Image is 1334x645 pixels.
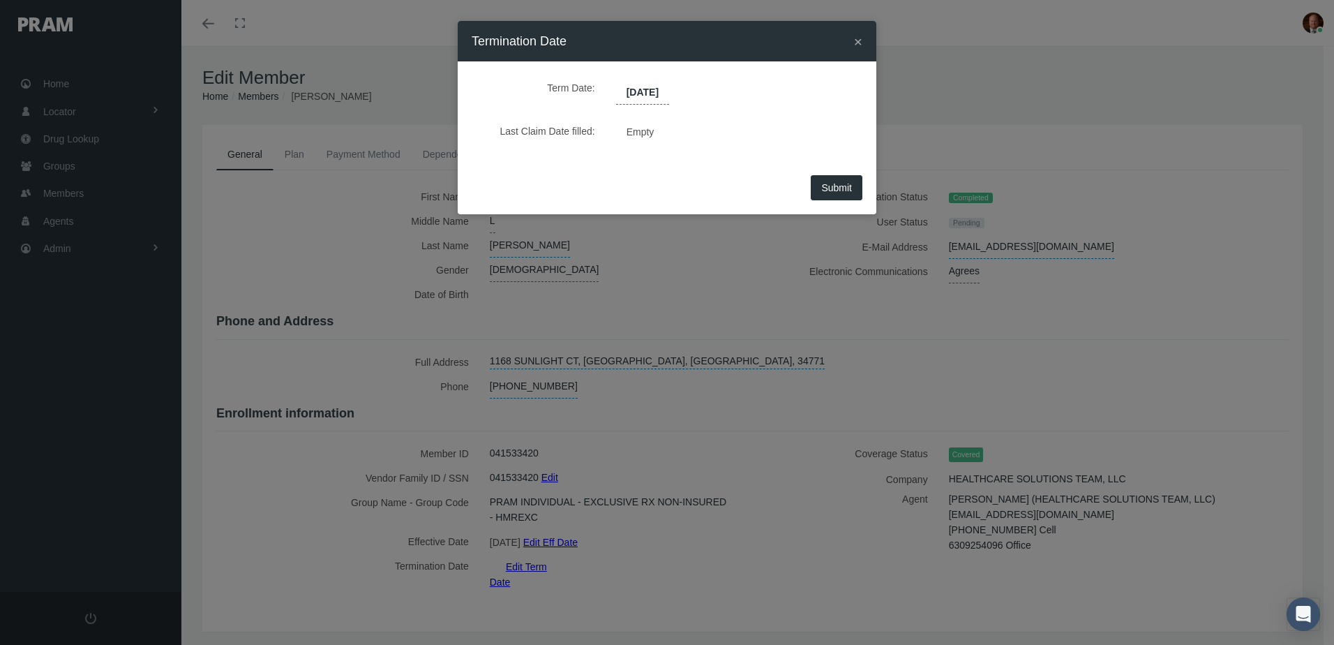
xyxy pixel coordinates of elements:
button: Close [854,34,862,49]
div: Open Intercom Messenger [1287,598,1320,631]
span: Submit [821,182,852,193]
h4: Termination Date [472,31,567,51]
span: × [854,34,862,50]
span: Empty [616,121,665,142]
label: Term Date: [482,75,606,105]
span: [DATE] [616,81,669,105]
button: Submit [811,175,862,200]
label: Last Claim Date filled: [482,119,606,143]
